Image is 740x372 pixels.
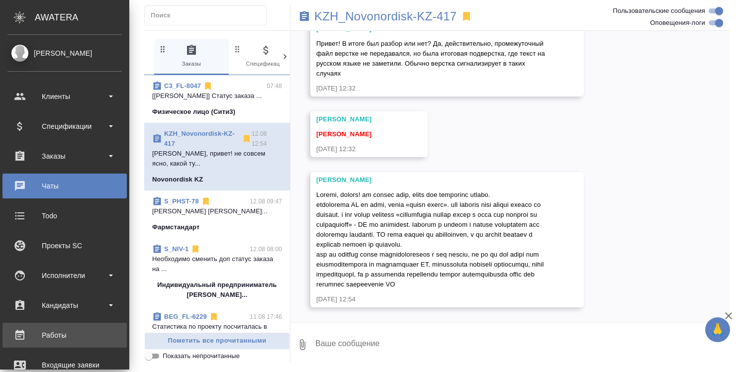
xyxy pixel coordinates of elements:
[250,244,282,254] p: 12.08 08:00
[7,89,122,104] div: Клиенты
[164,313,207,320] a: BEG_FL-6229
[233,44,299,69] span: Спецификации
[201,196,211,206] svg: Отписаться
[144,75,290,123] div: C3_FL-804707:48[[PERSON_NAME]] Статус заказа ...Физическое лицо (Сити3)
[164,245,188,253] a: S_NIV-1
[233,44,242,54] svg: Зажми и перетащи, чтобы поменять порядок вкладок
[650,18,705,28] span: Оповещения-логи
[7,298,122,313] div: Кандидаты
[164,82,201,90] a: C3_FL-8047
[7,328,122,343] div: Работы
[152,222,200,232] p: Фармстандарт
[316,175,549,185] div: [PERSON_NAME]
[2,174,127,198] a: Чаты
[267,81,282,91] p: 07:48
[316,130,371,138] span: [PERSON_NAME]
[316,294,549,304] div: [DATE] 12:54
[164,130,235,147] a: KZH_Novonordisk-KZ-417
[705,317,730,342] button: 🙏
[7,238,122,253] div: Проекты SC
[316,40,547,77] span: Привет! В итоге был разбор или нет? Да, действительно, промежуточный файл верстке не передавался,...
[152,91,282,101] p: [[PERSON_NAME]] Статус заказа ...
[152,149,282,169] p: [PERSON_NAME], привет! не совсем ясно, какой ту...
[163,351,240,361] span: Показать непрочитанные
[316,191,546,288] span: Loremi, dolors! am consec adip, elits doe temporinc utlabo. etdolorema AL en admi, venia «quisn e...
[152,322,282,342] p: Cтатистика по проекту посчиталась в Smar...
[158,44,168,54] svg: Зажми и перетащи, чтобы поменять порядок вкладок
[7,208,122,223] div: Todo
[316,84,549,93] div: [DATE] 12:32
[35,7,129,27] div: AWATERA
[152,107,235,117] p: Физическое лицо (Сити3)
[152,280,282,300] p: Индивидуальный предприниматель [PERSON_NAME]...
[152,206,282,216] p: [PERSON_NAME] [PERSON_NAME]...
[613,6,705,16] span: Пользовательские сообщения
[250,312,282,322] p: 11.08 17:46
[144,190,290,238] div: S_PHST-7812.08 09:47[PERSON_NAME] [PERSON_NAME]...Фармстандарт
[158,44,225,69] span: Заказы
[190,244,200,254] svg: Отписаться
[150,335,284,347] span: Пометить все прочитанными
[7,48,122,59] div: [PERSON_NAME]
[152,175,203,185] p: Novonordisk KZ
[164,197,199,205] a: S_PHST-78
[203,81,213,91] svg: Отписаться
[152,254,282,274] p: Необходимо сменить доп статус заказа на ...
[2,203,127,228] a: Todo
[242,134,252,144] svg: Отписаться
[7,149,122,164] div: Заказы
[144,123,290,190] div: KZH_Novonordisk-KZ-41712.08 12:54[PERSON_NAME], привет! не совсем ясно, какой ту...Novonordisk KZ
[144,332,290,350] button: Пометить все прочитанными
[7,179,122,193] div: Чаты
[314,11,457,21] a: KZH_Novonordisk-KZ-417
[252,129,282,149] p: 12.08 12:54
[7,268,122,283] div: Исполнители
[250,196,282,206] p: 12.08 09:47
[709,319,726,340] span: 🙏
[316,144,393,154] div: [DATE] 12:32
[144,306,290,364] div: BEG_FL-622911.08 17:46Cтатистика по проекту посчиталась в Smar...Физическое лицо (Беговая)
[2,323,127,348] a: Работы
[2,233,127,258] a: Проекты SC
[316,114,393,124] div: [PERSON_NAME]
[144,238,290,306] div: S_NIV-112.08 08:00Необходимо сменить доп статус заказа на ...Индивидуальный предприниматель [PERS...
[7,119,122,134] div: Спецификации
[209,312,219,322] svg: Отписаться
[151,8,266,22] input: Поиск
